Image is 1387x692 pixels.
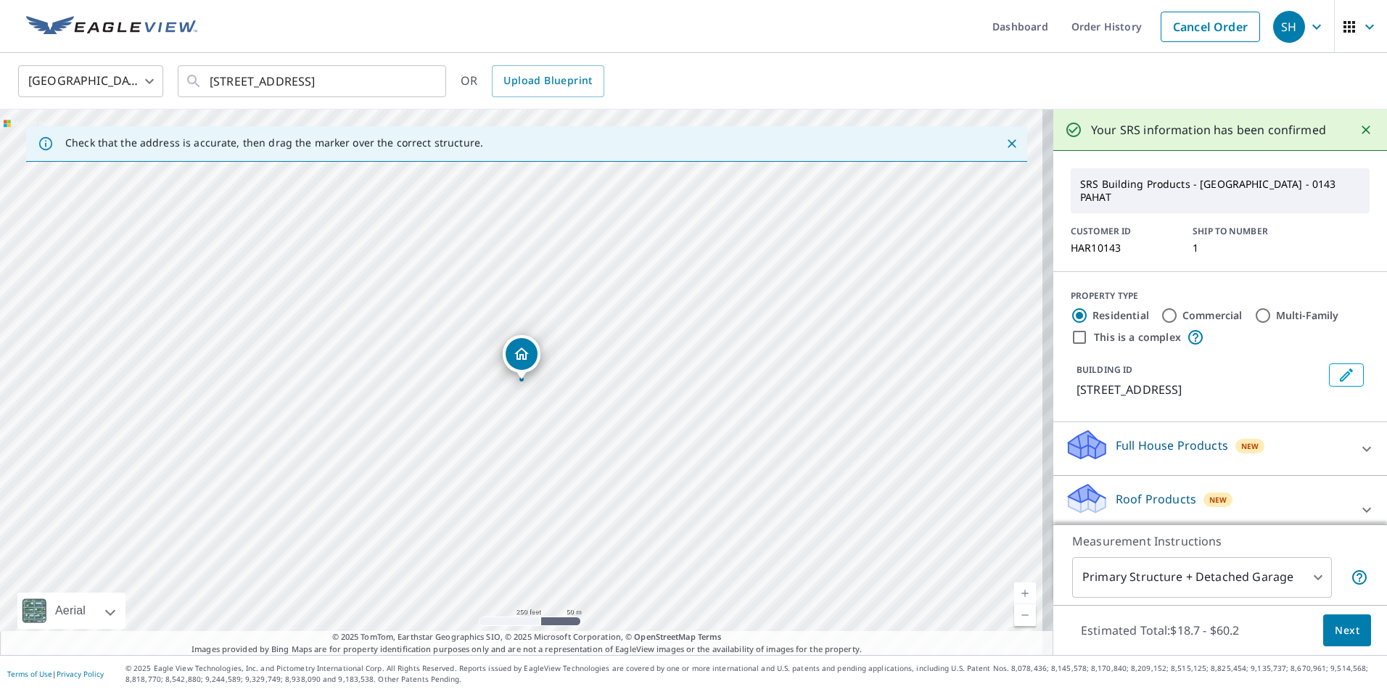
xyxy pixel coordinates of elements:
[65,136,483,149] p: Check that the address is accurate, then drag the marker over the correct structure.
[1161,12,1260,42] a: Cancel Order
[1072,532,1368,550] p: Measurement Instructions
[125,663,1380,685] p: © 2025 Eagle View Technologies, Inc. and Pictometry International Corp. All Rights Reserved. Repo...
[698,631,722,642] a: Terms
[1273,11,1305,43] div: SH
[1065,482,1375,538] div: Roof ProductsNewPremium with Regular Delivery
[57,669,104,679] a: Privacy Policy
[1323,614,1371,647] button: Next
[1074,172,1366,210] p: SRS Building Products - [GEOGRAPHIC_DATA] - 0143 PAHAT
[1071,242,1175,254] p: HAR10143
[1014,604,1036,626] a: Current Level 17, Zoom Out
[1209,494,1227,506] span: New
[1116,490,1196,508] p: Roof Products
[26,16,197,38] img: EV Logo
[1072,557,1332,598] div: Primary Structure + Detached Garage
[7,669,52,679] a: Terms of Use
[1241,440,1259,452] span: New
[1329,363,1364,387] button: Edit building 1
[1077,363,1132,376] p: BUILDING ID
[1071,225,1175,238] p: CUSTOMER ID
[1193,225,1297,238] p: SHIP TO NUMBER
[492,65,604,97] a: Upload Blueprint
[1335,622,1359,640] span: Next
[1182,308,1243,323] label: Commercial
[461,65,604,97] div: OR
[210,61,416,102] input: Search by address or latitude-longitude
[1069,614,1251,646] p: Estimated Total: $18.7 - $60.2
[634,631,695,642] a: OpenStreetMap
[1003,134,1021,153] button: Close
[1014,582,1036,604] a: Current Level 17, Zoom In
[1193,242,1297,254] p: 1
[1065,428,1375,469] div: Full House ProductsNew
[51,593,90,629] div: Aerial
[1071,289,1370,302] div: PROPERTY TYPE
[1116,437,1228,454] p: Full House Products
[1351,569,1368,586] span: Your report will include the primary structure and a detached garage if one exists.
[1077,381,1323,398] p: [STREET_ADDRESS]
[1276,308,1339,323] label: Multi-Family
[1065,523,1349,538] p: Premium with Regular Delivery
[7,670,104,678] p: |
[18,61,163,102] div: [GEOGRAPHIC_DATA]
[332,631,722,643] span: © 2025 TomTom, Earthstar Geographics SIO, © 2025 Microsoft Corporation, ©
[503,72,592,90] span: Upload Blueprint
[1092,308,1149,323] label: Residential
[1091,121,1326,139] p: Your SRS information has been confirmed
[1094,330,1181,345] label: This is a complex
[1357,120,1375,139] button: Close
[503,335,540,380] div: Dropped pin, building 1, Residential property, 216 Bala Ave Oreland, PA 19075
[17,593,125,629] div: Aerial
